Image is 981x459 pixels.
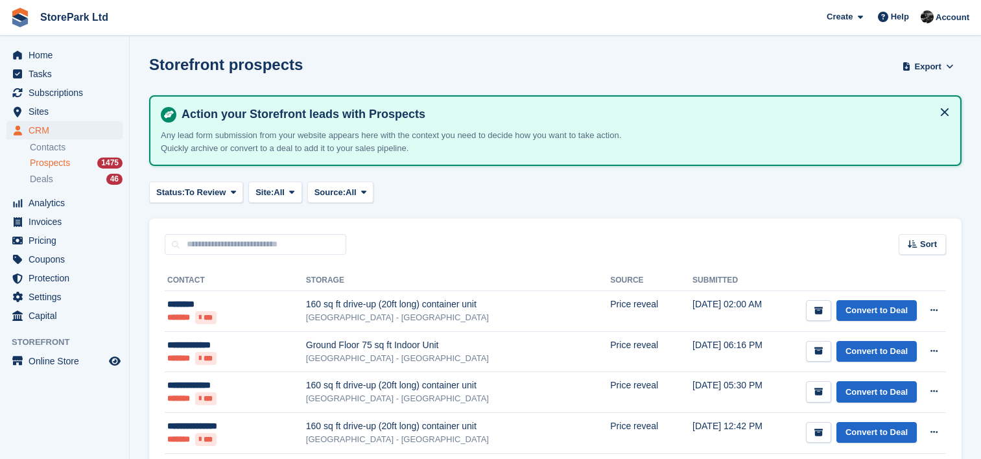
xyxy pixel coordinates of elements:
[30,141,123,154] a: Contacts
[6,194,123,212] a: menu
[30,172,123,186] a: Deals 46
[29,65,106,83] span: Tasks
[29,194,106,212] span: Analytics
[29,307,106,325] span: Capital
[610,372,692,413] td: Price reveal
[248,182,302,203] button: Site: All
[6,231,123,250] a: menu
[30,156,123,170] a: Prospects 1475
[306,379,611,392] div: 160 sq ft drive-up (20ft long) container unit
[30,157,70,169] span: Prospects
[692,291,777,332] td: [DATE] 02:00 AM
[6,288,123,306] a: menu
[6,352,123,370] a: menu
[692,372,777,413] td: [DATE] 05:30 PM
[29,352,106,370] span: Online Store
[6,269,123,287] a: menu
[29,269,106,287] span: Protection
[6,46,123,64] a: menu
[6,307,123,325] a: menu
[107,353,123,369] a: Preview store
[836,422,917,443] a: Convert to Deal
[306,311,611,324] div: [GEOGRAPHIC_DATA] - [GEOGRAPHIC_DATA]
[610,291,692,332] td: Price reveal
[29,121,106,139] span: CRM
[307,182,374,203] button: Source: All
[156,186,185,199] span: Status:
[610,331,692,372] td: Price reveal
[30,173,53,185] span: Deals
[692,412,777,453] td: [DATE] 12:42 PM
[176,107,950,122] h4: Action your Storefront leads with Prospects
[165,270,306,291] th: Contact
[692,270,777,291] th: Submitted
[97,158,123,169] div: 1475
[827,10,853,23] span: Create
[10,8,30,27] img: stora-icon-8386f47178a22dfd0bd8f6a31ec36ba5ce8667c1dd55bd0f319d3a0aa187defe.svg
[12,336,129,349] span: Storefront
[29,250,106,268] span: Coupons
[29,231,106,250] span: Pricing
[6,213,123,231] a: menu
[915,60,941,73] span: Export
[836,300,917,322] a: Convert to Deal
[149,56,303,73] h1: Storefront prospects
[936,11,969,24] span: Account
[610,412,692,453] td: Price reveal
[306,338,611,352] div: Ground Floor 75 sq ft Indoor Unit
[29,84,106,102] span: Subscriptions
[6,121,123,139] a: menu
[6,84,123,102] a: menu
[106,174,123,185] div: 46
[306,392,611,405] div: [GEOGRAPHIC_DATA] - [GEOGRAPHIC_DATA]
[306,433,611,446] div: [GEOGRAPHIC_DATA] - [GEOGRAPHIC_DATA]
[921,10,934,23] img: Ryan Mulcahy
[161,129,647,154] p: Any lead form submission from your website appears here with the context you need to decide how y...
[6,102,123,121] a: menu
[306,419,611,433] div: 160 sq ft drive-up (20ft long) container unit
[255,186,274,199] span: Site:
[346,186,357,199] span: All
[899,56,956,77] button: Export
[306,298,611,311] div: 160 sq ft drive-up (20ft long) container unit
[274,186,285,199] span: All
[306,270,611,291] th: Storage
[306,352,611,365] div: [GEOGRAPHIC_DATA] - [GEOGRAPHIC_DATA]
[836,381,917,403] a: Convert to Deal
[29,102,106,121] span: Sites
[891,10,909,23] span: Help
[6,65,123,83] a: menu
[920,238,937,251] span: Sort
[6,250,123,268] a: menu
[185,186,226,199] span: To Review
[692,331,777,372] td: [DATE] 06:16 PM
[29,46,106,64] span: Home
[29,288,106,306] span: Settings
[35,6,113,28] a: StorePark Ltd
[149,182,243,203] button: Status: To Review
[610,270,692,291] th: Source
[836,341,917,362] a: Convert to Deal
[314,186,346,199] span: Source:
[29,213,106,231] span: Invoices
